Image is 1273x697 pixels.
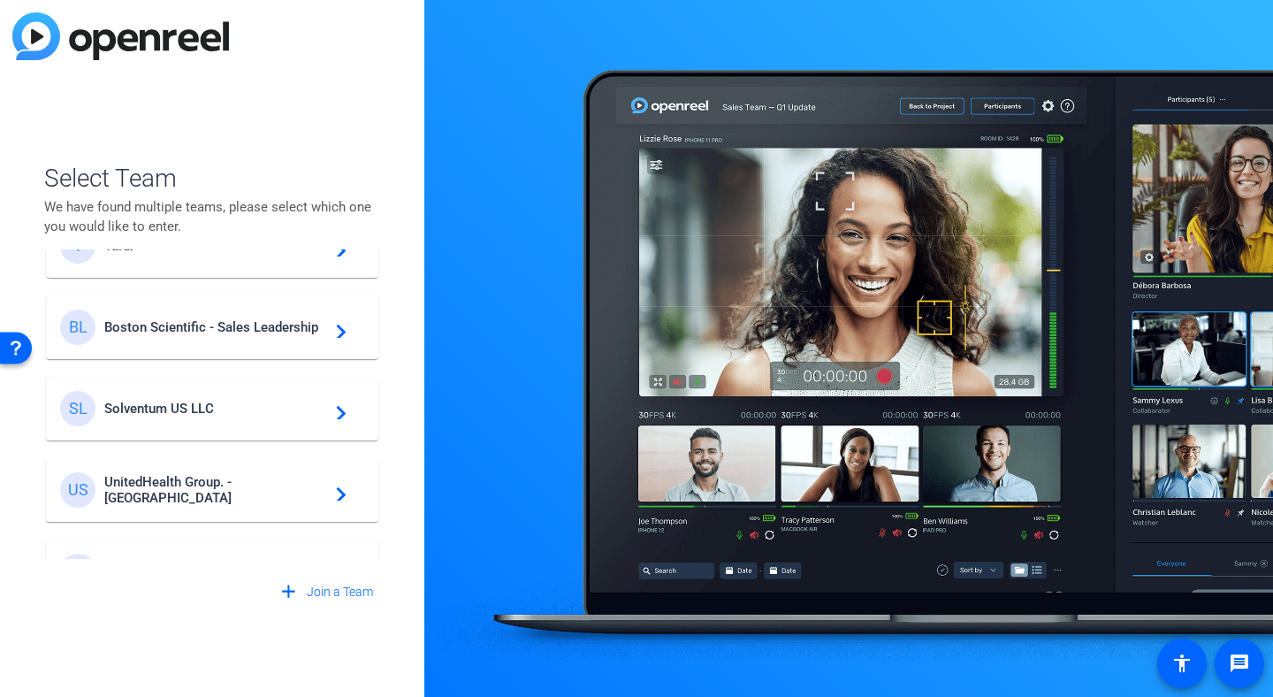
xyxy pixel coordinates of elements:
[104,319,325,335] span: Boston Scientific - Sales Leadership
[104,401,325,417] span: Solventum US LLC
[44,197,380,236] p: We have found multiple teams, please select which one you would like to enter.
[325,479,347,501] mat-icon: navigate_next
[60,391,95,426] div: SL
[104,474,325,506] span: UnitedHealth Group. - [GEOGRAPHIC_DATA]
[60,472,95,508] div: US
[60,310,95,345] div: BL
[307,583,373,601] span: Join a Team
[1171,653,1193,674] mat-icon: accessibility
[325,317,347,338] mat-icon: navigate_next
[271,577,380,609] button: Join a Team
[278,581,300,603] mat-icon: add
[12,12,229,60] img: blue-gradient.svg
[1229,653,1250,674] mat-icon: message
[60,554,95,589] div: SA
[44,160,380,197] span: Select Team
[325,398,347,419] mat-icon: navigate_next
